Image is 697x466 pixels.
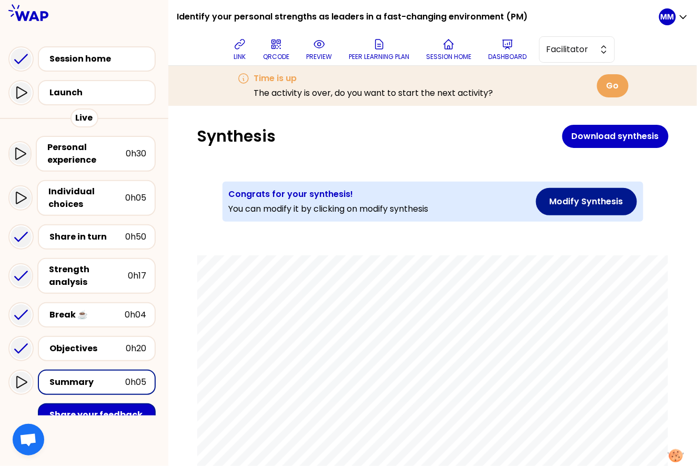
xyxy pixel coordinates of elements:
p: Session home [426,53,471,61]
div: Ouvrir le chat [13,424,44,455]
div: Break ☕️ [49,309,125,321]
span: Facilitator [546,43,593,56]
p: MM [661,12,674,22]
button: QRCODE [259,34,294,65]
div: 0h30 [126,147,146,160]
p: The activity is over, do you want to start the next activity? [254,87,493,100]
span: Introduction [254,443,330,455]
button: Peer learning plan [345,34,413,65]
div: Live [70,108,98,127]
span: environment (PM) [254,391,425,410]
div: Personal experience [47,141,126,166]
p: preview [306,53,332,61]
button: Modify Synthesis [536,188,637,215]
button: link [229,34,250,65]
button: preview [302,34,336,65]
div: Share your feedback [49,409,146,421]
div: 0h50 [125,231,146,243]
button: Download synthesis [562,125,669,148]
button: MM [659,8,689,25]
div: Launch [49,86,150,99]
div: 0h17 [128,270,146,282]
div: 0h05 [125,376,146,389]
div: Share in turn [49,231,125,243]
div: Individual choices [48,185,125,211]
h3: Time is up [254,72,493,85]
div: Objectives [49,342,126,355]
h1: Synthesis [197,127,562,146]
span: leaders in a fast-changing [254,362,507,381]
div: 0h20 [126,342,146,355]
button: Go [597,74,629,97]
div: Strength analysis [49,263,128,289]
div: 0h05 [125,192,146,204]
span: Identify your personal strengths as [254,334,582,353]
p: link [234,53,246,61]
p: You can modify it by clicking on modify synthesis [229,203,429,215]
div: 0h04 [125,309,146,321]
p: QRCODE [263,53,289,61]
p: Dashboard [488,53,527,61]
div: Summary [49,376,125,389]
button: Session home [422,34,476,65]
button: Facilitator [539,36,615,63]
span: [DATE], [DATE] 23rd, 5pm CET [254,422,385,431]
h3: Congrats for your synthesis! [229,188,429,201]
p: Peer learning plan [349,53,409,61]
button: Dashboard [484,34,531,65]
div: Session home [49,53,150,65]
